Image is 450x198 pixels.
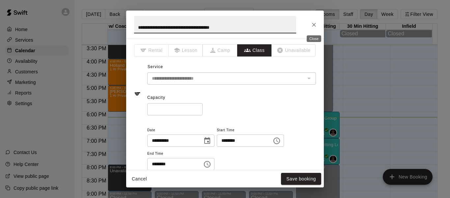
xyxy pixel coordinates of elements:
[201,134,214,147] button: Choose date, selected date is Oct 10, 2025
[134,44,169,57] span: The type of an existing booking cannot be changed
[134,91,141,97] svg: Service
[147,95,165,100] span: Capacity
[129,173,150,185] button: Cancel
[147,72,316,85] div: The service of an existing booking cannot be changed
[272,44,316,57] span: The type of an existing booking cannot be changed
[147,149,214,158] span: End Time
[169,44,203,57] span: The type of an existing booking cannot be changed
[201,158,214,171] button: Choose time, selected time is 7:00 PM
[217,126,284,135] span: Start Time
[308,19,320,31] button: Close
[203,44,238,57] span: The type of an existing booking cannot be changed
[147,126,214,135] span: Date
[148,64,163,69] span: Service
[237,44,272,57] button: Class
[307,35,321,42] div: Close
[270,134,283,147] button: Choose time, selected time is 6:00 PM
[281,173,321,185] button: Save booking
